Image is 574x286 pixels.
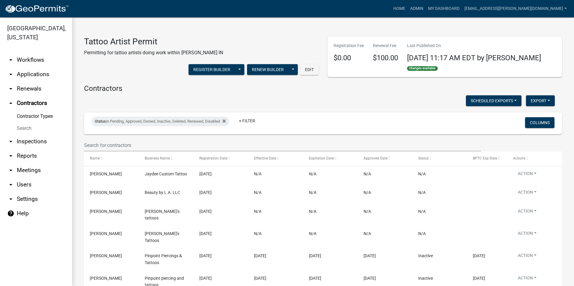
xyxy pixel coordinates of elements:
span: N/A [309,209,316,214]
span: Thomas L [90,231,122,236]
span: Inactive [418,253,433,258]
p: Registration Fee [334,43,364,49]
span: N/A [364,209,371,214]
button: Action [513,189,541,198]
span: 12/31/2025 [309,253,321,258]
span: Changes available [407,66,438,71]
datatable-header-cell: Effective Date [248,151,303,166]
button: Export [526,95,555,106]
span: 09/19/2025 [254,253,266,258]
button: Scheduled Exports [466,95,521,106]
span: 10/02/2025 [199,209,212,214]
i: arrow_drop_down [7,167,14,174]
h4: Contractors [84,84,562,93]
h3: Tattoo Artist Permit [84,37,223,47]
p: Permitting for tattoo artists doing work within [PERSON_NAME] IN [84,49,223,56]
span: 09/19/2025 [199,253,212,258]
i: arrow_drop_up [7,100,14,107]
datatable-header-cell: Name [84,151,139,166]
input: Search for contractors [84,139,481,151]
datatable-header-cell: Business Name [139,151,193,166]
i: arrow_drop_down [7,152,14,159]
a: [EMAIL_ADDRESS][PERSON_NAME][DOMAIN_NAME] [462,3,569,14]
a: + Filter [234,115,260,126]
span: 09/24/2025 [473,253,485,258]
span: Beauty by L.A. LLC [145,190,180,195]
span: 09/19/2025 [254,276,266,281]
span: jeffrey downey [90,171,122,176]
button: Edit [300,64,319,75]
datatable-header-cell: Actions [507,151,562,166]
span: 09/19/2025 [473,276,485,281]
span: Tommy’s tattoos [145,209,180,221]
span: N/A [309,231,316,236]
datatable-header-cell: Expiration Date [303,151,358,166]
datatable-header-cell: Registration Date [194,151,248,166]
i: help [7,210,14,217]
a: Home [391,3,408,14]
button: Action [513,275,541,284]
div: in Pending, Approved, Denied, Inactive, Deleted, Renewed, Disabled [91,117,229,126]
i: arrow_drop_down [7,195,14,203]
i: arrow_drop_down [7,71,14,78]
span: Pinpoint Piercings & Tattoos [145,253,182,265]
span: Expiration Date [309,156,334,160]
button: Renew Builder [247,64,289,75]
h4: $100.00 [373,54,398,62]
a: My Dashboard [426,3,462,14]
span: N/A [418,231,426,236]
i: arrow_drop_down [7,181,14,188]
span: N/A [309,190,316,195]
i: arrow_drop_down [7,56,14,64]
span: N/A [418,209,426,214]
span: 12/31/2025 [309,276,321,281]
span: David Negron [90,253,122,258]
span: Approved Date [364,156,388,160]
i: arrow_drop_down [7,138,14,145]
span: Registration Date [199,156,227,160]
span: N/A [418,171,426,176]
span: Business Name [145,156,170,160]
span: Status [95,119,106,124]
i: arrow_drop_down [7,85,14,92]
span: Effective Date [254,156,276,160]
button: Register Builder [189,64,235,75]
span: Jaydee Custom Tattoo [145,171,187,176]
a: Admin [408,3,426,14]
span: 09/19/2025 [199,276,212,281]
span: 09/19/2025 [364,253,376,258]
span: 10/08/2025 [199,171,212,176]
span: N/A [309,171,316,176]
span: N/A [364,171,371,176]
button: Action [513,230,541,239]
span: Chad Reeves [90,209,122,214]
span: 09/19/2025 [364,276,376,281]
span: Tranell Clifton [90,276,122,281]
span: Status [418,156,429,160]
span: Tommy's Tattoos [145,231,179,243]
button: Columns [525,117,554,128]
datatable-header-cell: Approved Date [358,151,412,166]
span: 10/02/2025 [199,231,212,236]
datatable-header-cell: Status [412,151,467,166]
span: N/A [254,190,261,195]
span: N/A [254,231,261,236]
span: Actions [513,156,525,160]
span: Name [90,156,100,160]
span: N/A [364,190,371,195]
p: Renewal Fee [373,43,398,49]
span: N/A [254,171,261,176]
button: Action [513,252,541,261]
span: BPTC Exp Date [473,156,497,160]
span: Inactive [418,276,433,281]
h4: $0.00 [334,54,364,62]
span: N/A [254,209,261,214]
button: Action [513,171,541,179]
span: 10/08/2025 [199,190,212,195]
span: [DATE] 11:17 AM EDT by [PERSON_NAME] [407,54,541,62]
span: Lilly Hullum [90,190,122,195]
span: N/A [418,190,426,195]
datatable-header-cell: BPTC Exp Date [467,151,507,166]
button: Action [513,208,541,217]
span: N/A [364,231,371,236]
